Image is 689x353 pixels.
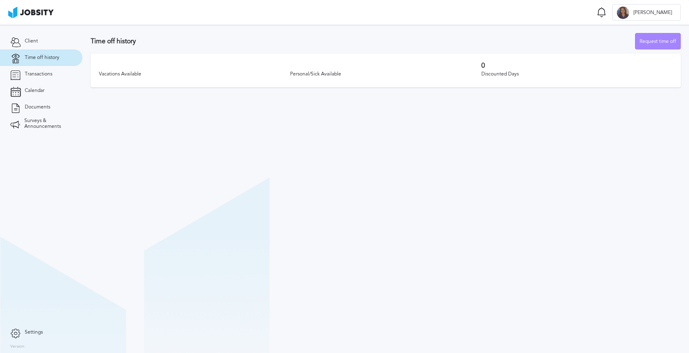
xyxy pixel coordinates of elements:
[290,71,481,77] div: Personal/Sick Available
[99,71,290,77] div: Vacations Available
[629,10,676,16] span: [PERSON_NAME]
[24,118,72,129] span: Surveys & Announcements
[25,88,45,94] span: Calendar
[10,344,26,349] label: Version:
[25,104,50,110] span: Documents
[617,7,629,19] div: L
[8,7,54,18] img: ab4bad089aa723f57921c736e9817d99.png
[25,55,59,61] span: Time off history
[91,38,635,45] h3: Time off history
[25,329,43,335] span: Settings
[25,71,52,77] span: Transactions
[635,33,680,50] div: Request time off
[25,38,38,44] span: Client
[481,71,673,77] div: Discounted Days
[635,33,681,49] button: Request time off
[481,62,673,69] h3: 0
[612,4,681,21] button: L[PERSON_NAME]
